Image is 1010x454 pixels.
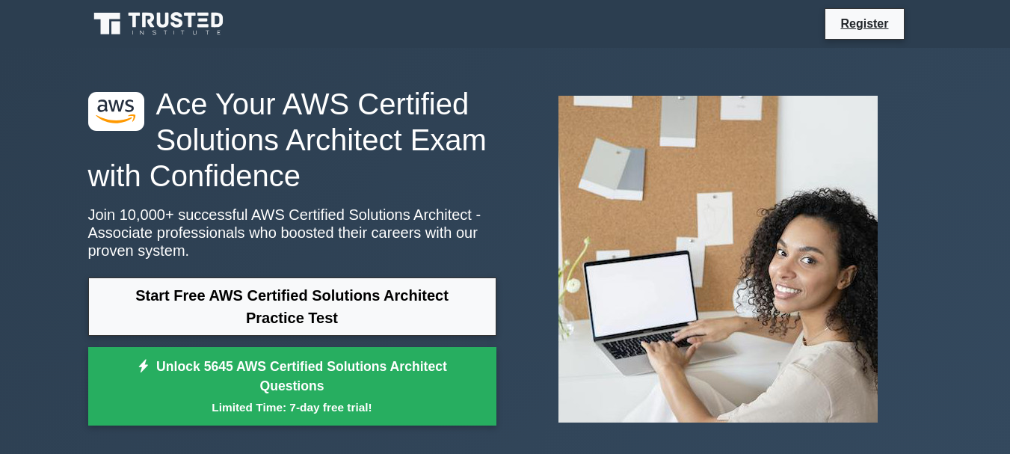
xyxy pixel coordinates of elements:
small: Limited Time: 7-day free trial! [107,399,478,416]
h1: Ace Your AWS Certified Solutions Architect Exam with Confidence [88,86,496,194]
a: Register [831,14,897,33]
p: Join 10,000+ successful AWS Certified Solutions Architect - Associate professionals who boosted t... [88,206,496,260]
a: Start Free AWS Certified Solutions Architect Practice Test [88,277,496,336]
a: Unlock 5645 AWS Certified Solutions Architect QuestionsLimited Time: 7-day free trial! [88,347,496,426]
